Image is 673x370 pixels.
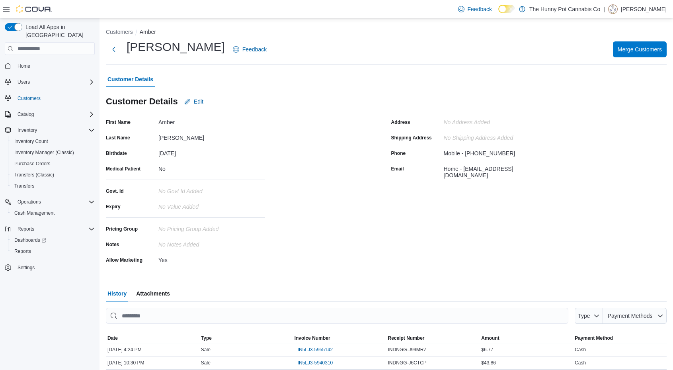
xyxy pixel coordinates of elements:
[11,170,57,180] a: Transfers (Classic)
[11,181,37,191] a: Transfers
[107,347,142,353] span: [DATE] 4:24 PM
[608,313,653,319] span: Payment Methods
[106,188,124,194] label: Govt. Id
[14,224,37,234] button: Reports
[2,109,98,120] button: Catalog
[578,313,590,319] span: Type
[140,29,156,35] button: Amber
[158,200,265,210] div: No value added
[14,262,95,272] span: Settings
[480,358,573,368] div: $43.86
[18,199,41,205] span: Operations
[158,131,265,141] div: [PERSON_NAME]
[14,77,95,87] span: Users
[14,125,95,135] span: Inventory
[293,333,386,343] button: Invoice Number
[2,223,98,235] button: Reports
[194,98,203,106] span: Edit
[8,147,98,158] button: Inventory Manager (Classic)
[14,93,95,103] span: Customers
[481,335,499,341] span: Amount
[11,181,95,191] span: Transfers
[621,4,667,14] p: [PERSON_NAME]
[608,4,618,14] div: Dillon Marquez
[11,137,51,146] a: Inventory Count
[8,246,98,257] button: Reports
[242,45,267,53] span: Feedback
[106,119,131,125] label: First Name
[181,94,207,110] button: Edit
[8,208,98,219] button: Cash Management
[158,162,265,172] div: No
[11,247,34,256] a: Reports
[14,77,33,87] button: Users
[573,333,667,343] button: Payment Method
[11,208,95,218] span: Cash Management
[106,204,121,210] label: Expiry
[11,208,58,218] a: Cash Management
[106,333,199,343] button: Date
[136,286,170,301] span: Attachments
[11,235,95,245] span: Dashboards
[618,45,662,53] span: Merge Customers
[14,161,51,167] span: Purchase Orders
[8,169,98,180] button: Transfers (Classic)
[11,148,77,157] a: Inventory Manager (Classic)
[158,223,265,232] div: No Pricing Group Added
[14,149,74,156] span: Inventory Manager (Classic)
[18,79,30,85] span: Users
[8,180,98,192] button: Transfers
[298,360,333,366] span: IN5LJ3-5940310
[386,333,480,343] button: Receipt Number
[14,138,48,145] span: Inventory Count
[8,136,98,147] button: Inventory Count
[2,92,98,104] button: Customers
[14,248,31,254] span: Reports
[388,347,426,353] span: INDNGG-J99MRZ
[575,308,603,324] button: Type
[199,333,293,343] button: Type
[298,347,333,353] span: IN5LJ3-5955142
[18,127,37,133] span: Inventory
[14,94,44,103] a: Customers
[158,238,265,248] div: No Notes added
[106,135,130,141] label: Last Name
[127,39,225,55] h1: [PERSON_NAME]
[106,226,138,232] label: Pricing Group
[2,60,98,71] button: Home
[18,264,35,271] span: Settings
[11,137,95,146] span: Inventory Count
[107,286,127,301] span: History
[106,150,127,157] label: Birthdate
[468,5,492,13] span: Feedback
[444,147,515,157] div: Mobile - [PHONE_NUMBER]
[14,197,44,207] button: Operations
[14,224,95,234] span: Reports
[11,235,49,245] a: Dashboards
[107,335,118,341] span: Date
[2,76,98,88] button: Users
[8,158,98,169] button: Purchase Orders
[14,210,55,216] span: Cash Management
[107,71,153,87] span: Customer Details
[18,226,34,232] span: Reports
[201,360,211,366] span: Sale
[388,335,424,341] span: Receipt Number
[391,135,432,141] label: Shipping Address
[295,345,336,354] button: IN5LJ3-5955142
[575,335,613,341] span: Payment Method
[5,57,95,294] nav: Complex example
[2,262,98,273] button: Settings
[444,131,550,141] div: No Shipping Address added
[444,162,550,178] div: Home - [EMAIL_ADDRESS][DOMAIN_NAME]
[230,41,270,57] a: Feedback
[106,308,568,324] input: This is a search bar. As you type, the results lower in the page will automatically filter.
[11,148,95,157] span: Inventory Manager (Classic)
[391,119,410,125] label: Address
[14,110,95,119] span: Catalog
[444,116,550,125] div: No Address added
[201,335,212,341] span: Type
[455,1,495,17] a: Feedback
[388,360,426,366] span: INDNGG-J6CTCP
[14,197,95,207] span: Operations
